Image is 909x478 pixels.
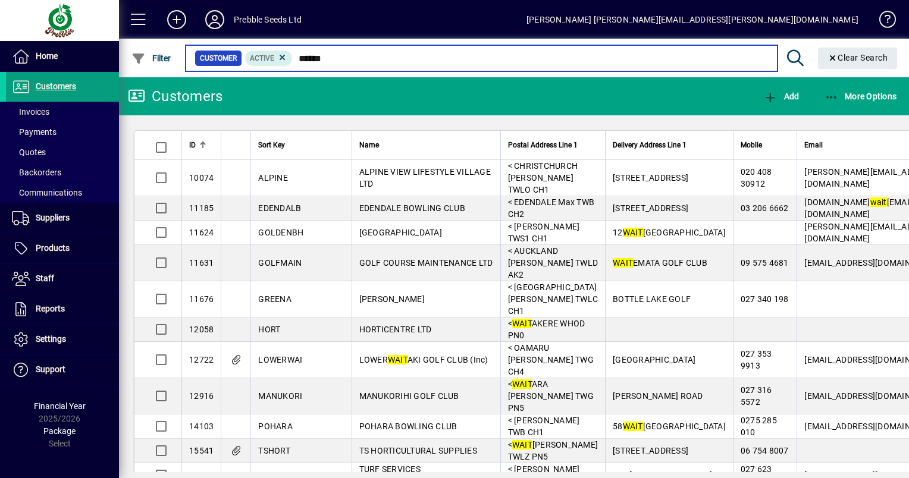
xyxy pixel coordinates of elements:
[741,349,772,370] span: 027 353 9913
[36,51,58,61] span: Home
[741,446,789,455] span: 06 754 8007
[359,325,432,334] span: HORTICENTRE LTD
[189,325,214,334] span: 12058
[12,127,57,137] span: Payments
[245,51,293,66] mat-chip: Activation Status: Active
[34,401,86,411] span: Financial Year
[613,294,691,304] span: BOTTLE LAKE GOLF
[189,173,214,183] span: 10074
[613,422,726,431] span: 58 [GEOGRAPHIC_DATA]
[189,391,214,401] span: 12916
[12,147,46,157] span: Quotes
[200,52,237,64] span: Customer
[258,228,303,237] span: GOLDENBH
[741,203,789,213] span: 03 206 6662
[12,168,61,177] span: Backorders
[623,422,643,431] em: WAIT
[189,228,214,237] span: 11624
[508,161,578,194] span: < CHRISTCHURCH [PERSON_NAME] TWLO CH1
[6,294,119,324] a: Reports
[613,258,633,268] em: WAIT
[6,102,119,122] a: Invoices
[508,282,598,316] span: < [GEOGRAPHIC_DATA] [PERSON_NAME] TWLC CH1
[6,183,119,203] a: Communications
[512,440,532,449] em: WAIT
[359,228,442,237] span: [GEOGRAPHIC_DATA]
[128,87,222,106] div: Customers
[741,385,772,407] span: 027 316 5572
[741,258,789,268] span: 09 575 4681
[158,9,196,30] button: Add
[359,139,493,152] div: Name
[359,203,465,213] span: EDENDALE BOWLING CLUB
[189,139,196,152] span: ID
[508,440,598,461] span: < [PERSON_NAME] TWLZ PN5
[258,258,302,268] span: GOLFMAIN
[388,355,408,364] em: WAIT
[359,167,491,188] span: ALPINE VIEW LIFESTYLE VILLAGE LTD
[512,319,532,328] em: WAIT
[258,139,285,152] span: Sort Key
[526,10,858,29] div: [PERSON_NAME] [PERSON_NAME][EMAIL_ADDRESS][PERSON_NAME][DOMAIN_NAME]
[189,139,214,152] div: ID
[189,258,214,268] span: 11631
[508,246,598,279] span: < AUCKLAND [PERSON_NAME] TWLD AK2
[189,446,214,455] span: 15541
[818,48,898,69] button: Clear
[870,2,894,41] a: Knowledge Base
[12,188,82,197] span: Communications
[741,167,772,188] span: 020 408 30912
[741,139,762,152] span: Mobile
[613,446,688,455] span: [STREET_ADDRESS]
[6,325,119,354] a: Settings
[508,139,578,152] span: Postal Address Line 1
[613,139,687,152] span: Delivery Address Line 1
[763,92,799,101] span: Add
[36,273,54,283] span: Staff
[6,142,119,162] a: Quotes
[359,258,493,268] span: GOLF COURSE MAINTENANCE LTD
[613,173,688,183] span: [STREET_ADDRESS]
[36,243,70,253] span: Products
[359,294,425,304] span: [PERSON_NAME]
[128,48,174,69] button: Filter
[359,355,488,364] span: LOWER AKI GOLF CLUB (Inc)
[258,355,302,364] span: LOWERWAI
[825,92,897,101] span: More Options
[36,81,76,91] span: Customers
[6,122,119,142] a: Payments
[827,53,888,62] span: Clear Search
[6,203,119,233] a: Suppliers
[508,379,594,413] span: < ARA [PERSON_NAME] TWG PN5
[512,379,532,389] em: WAIT
[43,426,76,436] span: Package
[258,325,280,334] span: HORT
[6,264,119,294] a: Staff
[196,9,234,30] button: Profile
[822,86,900,107] button: More Options
[613,258,707,268] span: EMATA GOLF CLUB
[258,173,288,183] span: ALPINE
[741,139,790,152] div: Mobile
[258,446,290,455] span: TSHORT
[6,42,119,71] a: Home
[36,304,65,313] span: Reports
[6,162,119,183] a: Backorders
[36,364,65,374] span: Support
[508,197,595,219] span: < EDENDALE Max TWB CH2
[131,54,171,63] span: Filter
[741,416,777,437] span: 0275 285 010
[741,294,789,304] span: 027 340 198
[189,422,214,431] span: 14103
[258,391,302,401] span: MANUKORI
[760,86,802,107] button: Add
[6,234,119,263] a: Products
[258,422,293,431] span: POHARA
[870,197,887,207] em: wait
[258,203,301,213] span: EDENDALB
[613,203,688,213] span: [STREET_ADDRESS]
[189,355,214,364] span: 12722
[359,422,457,431] span: POHARA BOWLING CLUB
[359,446,477,455] span: TS HORTICULTURAL SUPPLIES
[258,294,291,304] span: GREENA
